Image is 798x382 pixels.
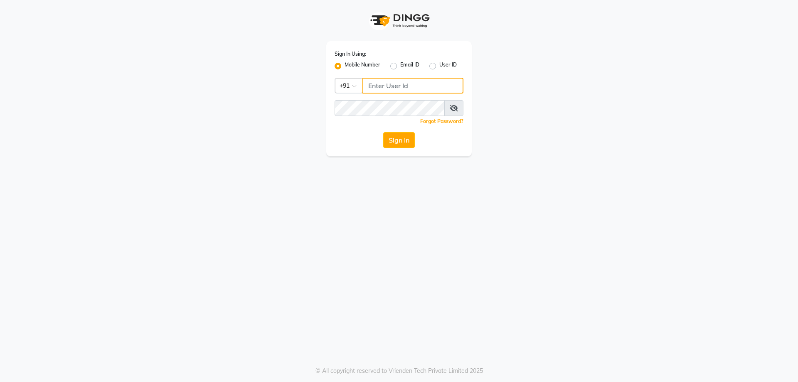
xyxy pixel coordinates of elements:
label: Mobile Number [345,61,380,71]
a: Forgot Password? [420,118,463,124]
label: Email ID [400,61,419,71]
label: Sign In Using: [335,50,366,58]
img: logo1.svg [366,8,432,33]
input: Username [335,100,445,116]
input: Username [362,78,463,94]
button: Sign In [383,132,415,148]
label: User ID [439,61,457,71]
